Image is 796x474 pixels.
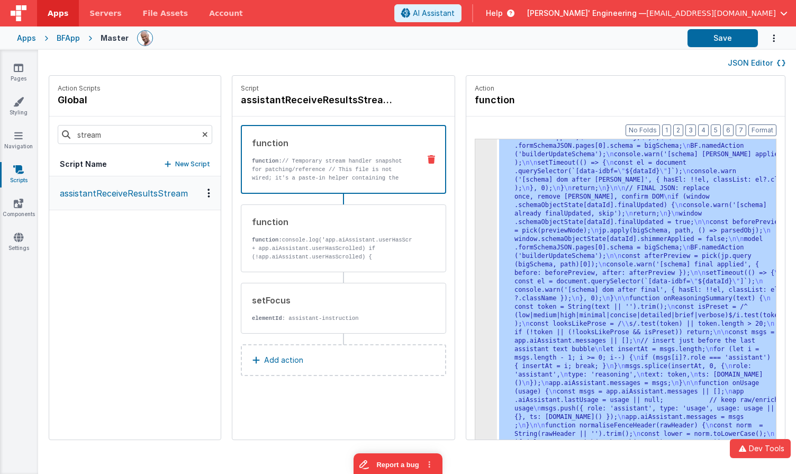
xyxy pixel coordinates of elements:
[241,84,446,93] p: Script
[58,84,101,93] p: Action Scripts
[685,124,696,136] button: 3
[143,8,188,19] span: File Assets
[748,124,776,136] button: Format
[138,31,152,46] img: 11ac31fe5dc3d0eff3fbbbf7b26fa6e1
[730,439,791,458] button: Dev Tools
[626,124,660,136] button: No Folds
[646,8,776,19] span: [EMAIL_ADDRESS][DOMAIN_NAME]
[241,93,400,108] h4: assistantReceiveResultsStream
[475,93,634,108] h4: function
[728,58,785,68] button: JSON Editor
[252,236,412,287] p: console.log('app.aiAssistant.userHasScrolled:' + app.aiAssistant.userHasScrolled) if (!app.aiAssi...
[264,354,303,366] p: Add action
[252,294,412,307] div: setFocus
[57,33,80,43] div: BFApp
[58,125,212,144] input: Search scripts
[698,124,709,136] button: 4
[673,124,683,136] button: 2
[175,159,210,169] p: New Script
[662,124,671,136] button: 1
[201,189,216,198] div: Options
[711,124,721,136] button: 5
[394,4,462,22] button: AI Assistant
[241,344,446,376] button: Add action
[527,8,788,19] button: [PERSON_NAME]' Engineering — [EMAIL_ADDRESS][DOMAIN_NAME]
[17,33,36,43] div: Apps
[688,29,758,47] button: Save
[252,237,282,243] strong: function:
[486,8,503,19] span: Help
[252,216,412,228] div: function
[252,315,282,321] strong: elementId
[252,158,282,164] strong: function:
[48,8,68,19] span: Apps
[758,28,779,49] button: Options
[53,187,188,200] p: assistantReceiveResultsStream
[49,176,221,210] button: assistantReceiveResultsStream
[475,84,776,93] p: Action
[723,124,734,136] button: 6
[165,159,210,169] button: New Script
[252,157,411,199] p: // Temporary stream handler snapshot for patching/reference // This file is not wired; it's a pas...
[58,93,101,108] h4: global
[60,159,107,169] h5: Script Name
[101,33,129,43] div: Master
[736,124,746,136] button: 7
[252,137,411,149] div: function
[89,8,121,19] span: Servers
[413,8,455,19] span: AI Assistant
[527,8,646,19] span: [PERSON_NAME]' Engineering —
[252,314,412,323] p: : assistant-instruction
